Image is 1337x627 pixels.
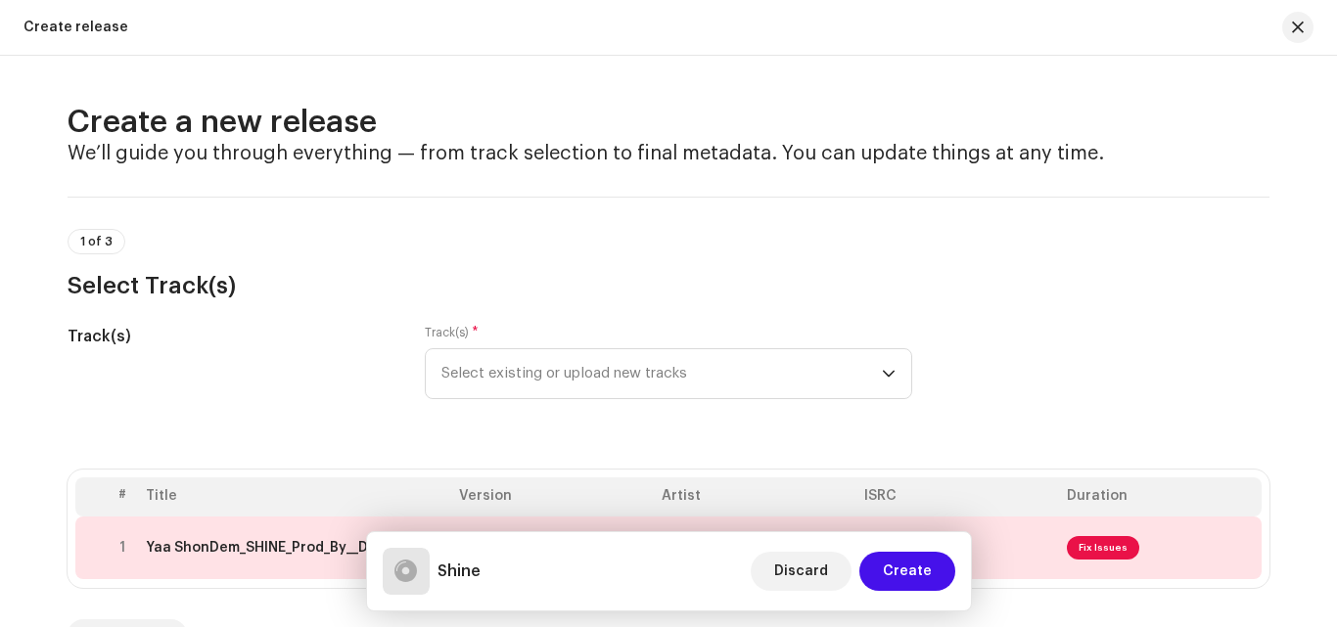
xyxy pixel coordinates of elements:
[856,477,1059,516] th: ISRC
[451,477,654,516] th: Version
[146,540,443,556] div: Yaa ShonDem_SHINE_Prod_By__Dhat Flex_wav.wav
[1067,536,1139,560] span: Fix Issues
[138,477,451,516] th: Title
[438,560,481,583] h5: Shine
[425,325,479,340] label: Track(s)
[68,325,393,348] h5: Track(s)
[68,270,1269,301] h3: Select Track(s)
[1059,477,1262,516] th: Duration
[441,349,882,398] span: Select existing or upload new tracks
[68,142,1269,165] h4: We’ll guide you through everything — from track selection to final metadata. You can update thing...
[859,552,955,591] button: Create
[751,552,852,591] button: Discard
[883,552,932,591] span: Create
[654,477,856,516] th: Artist
[68,103,1269,142] h2: Create a new release
[882,349,896,398] div: dropdown trigger
[774,552,828,591] span: Discard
